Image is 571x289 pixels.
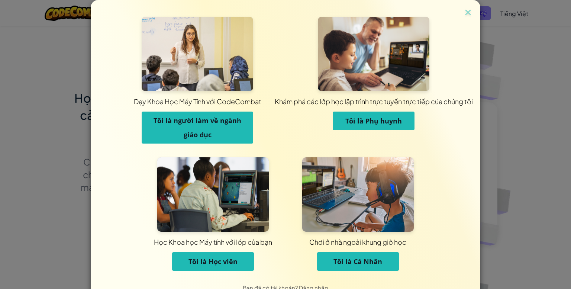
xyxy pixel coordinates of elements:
img: close icon [463,7,473,19]
button: Tôi là Phụ huynh [333,112,414,130]
button: Tôi là Cá Nhân [317,252,399,271]
img: Dành cho phụ huynh [318,17,429,91]
span: Tôi là Cá Nhân [333,257,382,266]
img: Dành cho giáo viên [142,17,253,91]
button: Tôi là người làm về ngành giáo dục [142,112,253,144]
span: Tôi là Học viên [188,257,238,266]
button: Tôi là Học viên [172,252,254,271]
img: Dành cho cá nhân [302,157,414,232]
span: Tôi là Phụ huynh [345,116,402,125]
div: Chơi ở nhà ngoài khung giờ học [197,237,520,247]
span: Tôi là người làm về ngành giáo dục [154,116,241,139]
img: Dành cho Học sinh [157,157,269,232]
